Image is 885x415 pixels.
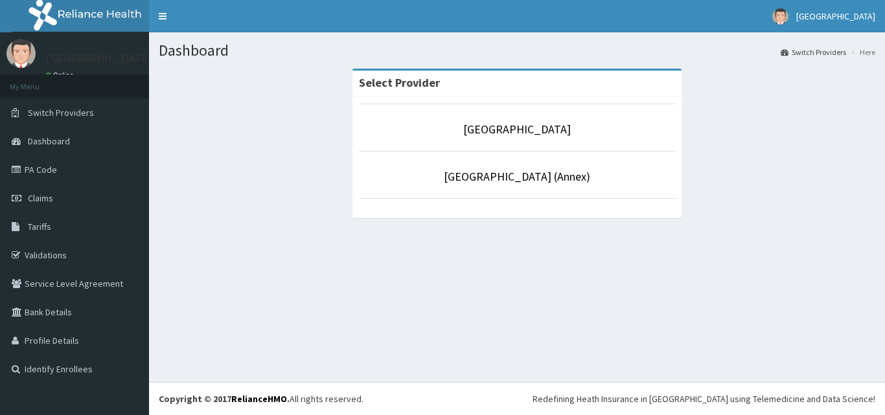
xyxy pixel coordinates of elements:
[28,221,51,232] span: Tariffs
[149,382,885,415] footer: All rights reserved.
[796,10,875,22] span: [GEOGRAPHIC_DATA]
[159,42,875,59] h1: Dashboard
[45,52,152,64] p: [GEOGRAPHIC_DATA]
[28,107,94,118] span: Switch Providers
[28,192,53,204] span: Claims
[6,39,36,68] img: User Image
[781,47,846,58] a: Switch Providers
[847,47,875,58] li: Here
[772,8,788,25] img: User Image
[463,122,571,137] a: [GEOGRAPHIC_DATA]
[533,392,875,405] div: Redefining Heath Insurance in [GEOGRAPHIC_DATA] using Telemedicine and Data Science!
[45,71,76,80] a: Online
[28,135,70,147] span: Dashboard
[359,75,440,90] strong: Select Provider
[159,393,290,405] strong: Copyright © 2017 .
[231,393,287,405] a: RelianceHMO
[444,169,590,184] a: [GEOGRAPHIC_DATA] (Annex)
